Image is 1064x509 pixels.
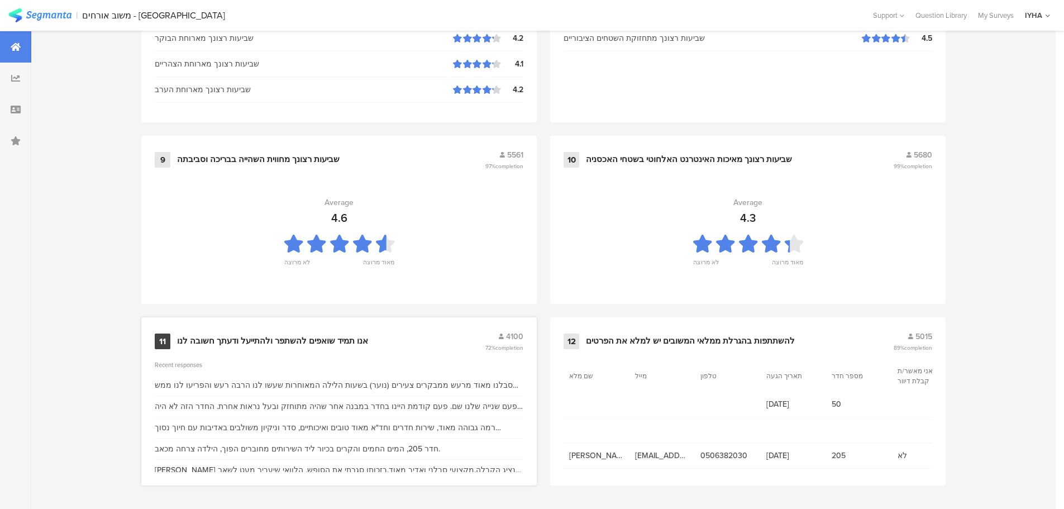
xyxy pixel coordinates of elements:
div: Support [873,7,904,24]
section: שם מלא [569,371,619,381]
div: לא מרוצה [693,258,719,273]
span: completion [904,344,932,352]
div: מאוד מרוצה [363,258,394,273]
a: Question Library [910,10,972,21]
div: רמה גבוהה מאוד, שירות חדרים וחד"א מאוד טובים ואיכותיים, סדר וניקיון משולבים באדיבות עם חיוך נסוך ... [155,422,523,434]
div: משוב אורחים - [GEOGRAPHIC_DATA] [82,10,225,21]
span: [DATE] [766,398,821,410]
div: IYHA [1025,10,1042,21]
section: טלפון [700,371,751,381]
div: 4.5 [910,32,932,44]
div: שביעות רצונך מארוחת הערב [155,84,453,96]
div: שביעות רצונך מחווית השהייה בבריכה וסביבתה [177,154,340,165]
span: completion [904,162,932,170]
section: מספר חדר [832,371,882,381]
div: 4.3 [740,210,756,226]
span: 5561 [507,149,523,161]
div: Average [733,197,762,208]
div: אנו תמיד שואפים להשתפר ולהתייעל ודעתך חשובה לנו [177,336,368,347]
span: 50 [832,398,886,410]
div: שביעות רצונך מאיכות האינטרנט האלחוטי בשטחי האכסניה [586,154,792,165]
span: completion [495,344,523,352]
span: [EMAIL_ADDRESS][DOMAIN_NAME] [635,450,690,462]
div: 11 [155,334,170,349]
a: My Surveys [972,10,1019,21]
div: שביעות רצונך מתחזוקת השטחים הציבוריים [564,32,862,44]
div: שביעות רצונך מארוחת הצהריים [155,58,453,70]
span: 205 [832,450,886,462]
div: 4.2 [501,32,523,44]
div: 4.1 [501,58,523,70]
div: 4.2 [501,84,523,96]
div: לא מרוצה [284,258,310,273]
section: אני מאשר/ת קבלת דיוור [898,366,948,386]
span: 89% [894,344,932,352]
div: חדר 205, המים החמים והקרים בכיור ליד השירותים מחוברים הפוך, הילדה צרחה מכאב. [155,443,440,455]
div: מאוד מרוצה [772,258,803,273]
div: שביעות רצונך מארוחת הבוקר [155,32,453,44]
section: מייל [635,371,685,381]
div: Average [325,197,354,208]
span: completion [495,162,523,170]
span: 0506382030 [700,450,755,462]
div: להשתתפות בהגרלת ממלאי המשובים יש למלא את הפרטים [586,336,795,347]
span: [DATE] [766,450,821,462]
div: פעם שנייה שלנו שם. פעם קודמת היינו בחדר במבנה אחר שהיה מתוחזק ובעל נראות אחרת. החדר הזה לא היה נח... [155,401,523,412]
span: 72% [485,344,523,352]
div: 10 [564,152,579,168]
span: 99% [894,162,932,170]
section: תאריך הגעה [766,371,817,381]
img: segmanta logo [8,8,71,22]
div: | [76,9,78,22]
div: 4.6 [331,210,347,226]
span: 4100 [506,331,523,342]
div: Recent responses [155,360,523,369]
span: [PERSON_NAME] [569,450,624,462]
div: סבלנו מאוד מרעש ממבקרים צעירים (נוער) בשעות הלילה המאוחרות שעשו לנו הרבה רעש והפריעו לנו ממש לישון [155,379,523,391]
div: [PERSON_NAME] נציג הקבלה,מקצועי סבלני ואדיב מאוד.בזכותו סגרתי את הסופש. הלוואי שיעביר מעט לשאר הנ... [155,464,523,476]
div: 9 [155,152,170,168]
span: לא [898,450,952,462]
div: 12 [564,334,579,349]
span: 5015 [915,331,932,342]
span: 5680 [914,149,932,161]
span: 97% [485,162,523,170]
